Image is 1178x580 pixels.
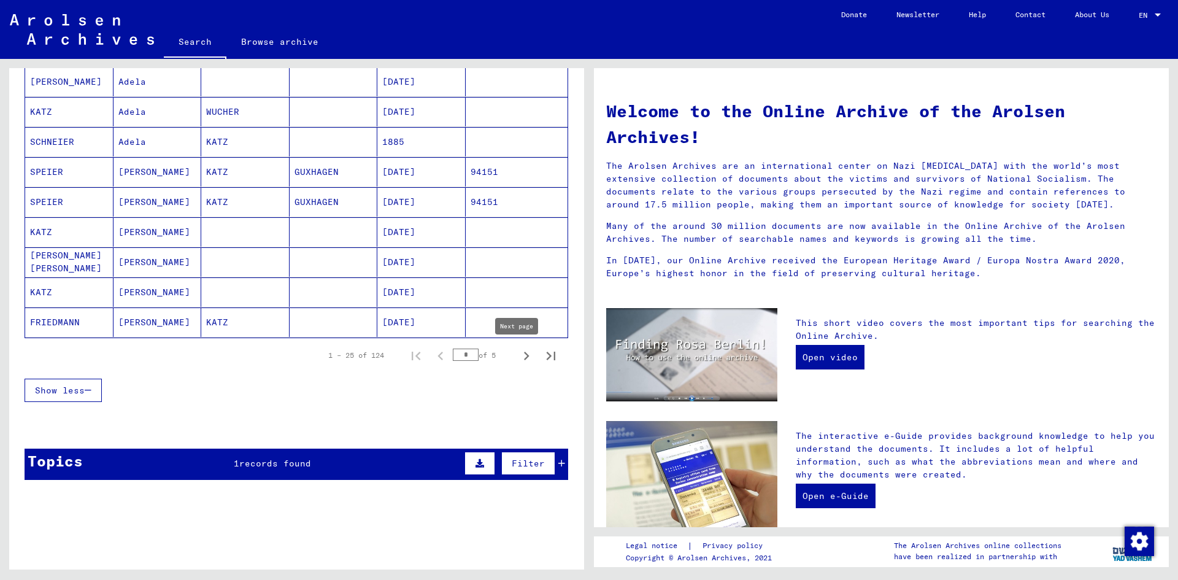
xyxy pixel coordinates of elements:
img: Change consent [1125,527,1154,556]
a: Legal notice [626,539,687,552]
div: | [626,539,777,552]
mat-cell: SPEIER [25,187,114,217]
mat-cell: [PERSON_NAME] [114,307,202,337]
a: Open video [796,345,864,369]
mat-cell: [PERSON_NAME] [114,187,202,217]
img: yv_logo.png [1110,536,1156,566]
mat-cell: WUCHER [201,97,290,126]
button: Previous page [428,343,453,368]
div: of 5 [453,349,514,361]
mat-cell: [DATE] [377,157,466,187]
mat-cell: 1885 [377,127,466,157]
div: 1 – 25 of 124 [328,350,384,361]
button: First page [404,343,428,368]
mat-cell: [DATE] [377,277,466,307]
a: Browse archive [226,27,333,56]
p: This short video covers the most important tips for searching the Online Archive. [796,317,1157,342]
h1: Welcome to the Online Archive of the Arolsen Archives! [606,98,1157,150]
mat-cell: [DATE] [377,307,466,337]
img: video.jpg [606,308,777,401]
img: Arolsen_neg.svg [10,14,154,45]
p: have been realized in partnership with [894,551,1061,562]
mat-cell: 94151 [466,157,568,187]
img: eguide.jpg [606,421,777,535]
mat-cell: Adela [114,67,202,96]
p: The Arolsen Archives online collections [894,540,1061,551]
button: Show less [25,379,102,402]
mat-cell: [PERSON_NAME] [114,277,202,307]
p: The Arolsen Archives are an international center on Nazi [MEDICAL_DATA] with the world’s most ext... [606,160,1157,211]
mat-cell: FRIEDMANN [25,307,114,337]
mat-cell: 94151 [466,187,568,217]
mat-cell: Adela [114,97,202,126]
mat-cell: SCHNEIER [25,127,114,157]
mat-cell: KATZ [25,277,114,307]
mat-cell: [PERSON_NAME] [25,67,114,96]
mat-cell: KATZ [201,127,290,157]
p: In [DATE], our Online Archive received the European Heritage Award / Europa Nostra Award 2020, Eu... [606,254,1157,280]
mat-cell: SPEIER [25,157,114,187]
button: Next page [514,343,539,368]
a: Open e-Guide [796,484,876,508]
div: Topics [28,450,83,472]
span: 1 [234,458,239,469]
div: Change consent [1124,526,1153,555]
mat-cell: [PERSON_NAME] [114,157,202,187]
mat-cell: [DATE] [377,217,466,247]
p: Many of the around 30 million documents are now available in the Online Archive of the Arolsen Ar... [606,220,1157,246]
mat-cell: [PERSON_NAME] [114,247,202,277]
mat-cell: Adela [114,127,202,157]
mat-cell: [PERSON_NAME] [114,217,202,247]
button: Filter [501,452,555,475]
span: records found [239,458,311,469]
a: Search [164,27,226,59]
mat-cell: KATZ [201,157,290,187]
span: Show less [35,385,85,396]
mat-cell: KATZ [25,217,114,247]
button: Last page [539,343,563,368]
mat-cell: [DATE] [377,97,466,126]
span: Filter [512,458,545,469]
mat-cell: KATZ [25,97,114,126]
mat-cell: KATZ [201,187,290,217]
a: Privacy policy [693,539,777,552]
mat-cell: KATZ [201,307,290,337]
mat-cell: GUXHAGEN [290,187,378,217]
p: Copyright © Arolsen Archives, 2021 [626,552,777,563]
mat-cell: [DATE] [377,187,466,217]
mat-cell: [DATE] [377,67,466,96]
mat-cell: [DATE] [377,247,466,277]
mat-cell: GUXHAGEN [290,157,378,187]
span: EN [1139,11,1152,20]
mat-cell: [PERSON_NAME] [PERSON_NAME] [25,247,114,277]
p: The interactive e-Guide provides background knowledge to help you understand the documents. It in... [796,430,1157,481]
